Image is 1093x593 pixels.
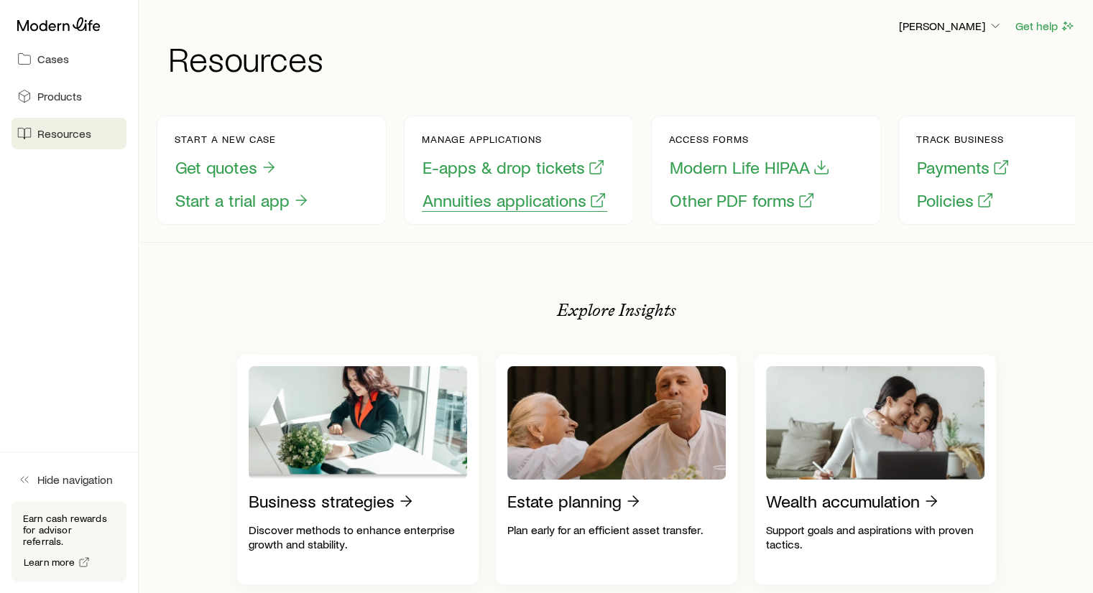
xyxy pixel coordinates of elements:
[507,366,726,480] img: Estate planning
[175,134,310,145] p: Start a new case
[507,491,622,511] p: Estate planning
[422,190,607,212] button: Annuities applications
[496,355,737,584] a: Estate planningPlan early for an efficient asset transfer.
[916,157,1010,179] button: Payments
[237,355,479,584] a: Business strategiesDiscover methods to enhance enterprise growth and stability.
[766,491,920,511] p: Wealth accumulation
[168,41,1076,75] h1: Resources
[669,134,831,145] p: Access forms
[249,366,467,480] img: Business strategies
[898,18,1003,35] button: [PERSON_NAME]
[37,472,113,487] span: Hide navigation
[249,491,395,511] p: Business strategies
[507,523,726,537] p: Plan early for an efficient asset transfer.
[1015,18,1076,34] button: Get help
[11,464,126,495] button: Hide navigation
[755,355,996,584] a: Wealth accumulationSupport goals and aspirations with proven tactics.
[11,501,126,582] div: Earn cash rewards for advisor referrals.Learn more
[766,523,984,551] p: Support goals and aspirations with proven tactics.
[23,513,115,547] p: Earn cash rewards for advisor referrals.
[422,157,606,179] button: E-apps & drop tickets
[916,190,995,212] button: Policies
[557,300,676,320] p: Explore Insights
[766,366,984,480] img: Wealth accumulation
[37,126,91,141] span: Resources
[249,523,467,551] p: Discover methods to enhance enterprise growth and stability.
[916,134,1010,145] p: Track business
[175,157,278,179] button: Get quotes
[669,190,816,212] button: Other PDF forms
[175,190,310,212] button: Start a trial app
[899,19,1002,33] p: [PERSON_NAME]
[422,134,607,145] p: Manage applications
[11,43,126,75] a: Cases
[11,118,126,149] a: Resources
[37,52,69,66] span: Cases
[37,89,82,103] span: Products
[24,557,75,567] span: Learn more
[669,157,831,179] button: Modern Life HIPAA
[11,80,126,112] a: Products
